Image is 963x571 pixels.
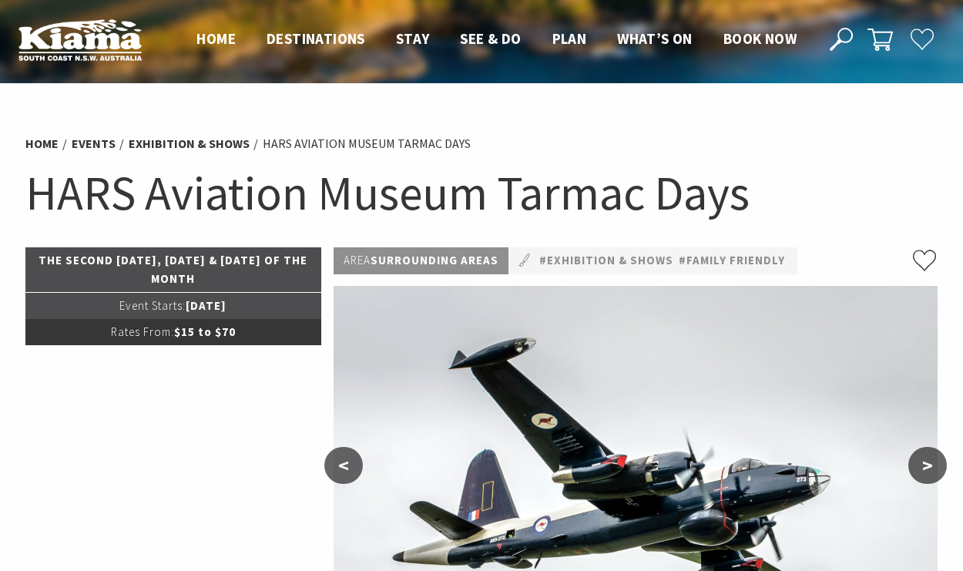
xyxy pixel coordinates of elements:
[25,136,59,152] a: Home
[72,136,116,152] a: Events
[25,247,321,292] p: The second [DATE], [DATE] & [DATE] of the month
[119,298,186,313] span: Event Starts:
[267,29,365,48] span: Destinations
[617,29,693,48] span: What’s On
[552,29,587,48] span: Plan
[539,251,673,270] a: #Exhibition & Shows
[25,162,938,224] h1: HARS Aviation Museum Tarmac Days
[263,134,471,154] li: HARS Aviation Museum Tarmac Days
[460,29,521,48] span: See & Do
[679,251,785,270] a: #Family Friendly
[344,253,371,267] span: Area
[396,29,430,48] span: Stay
[324,447,363,484] button: <
[181,27,812,52] nav: Main Menu
[25,293,321,319] p: [DATE]
[111,324,174,339] span: Rates From:
[25,319,321,345] p: $15 to $70
[18,18,142,61] img: Kiama Logo
[723,29,797,48] span: Book now
[334,247,508,274] p: Surrounding Areas
[196,29,236,48] span: Home
[129,136,250,152] a: Exhibition & Shows
[908,447,947,484] button: >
